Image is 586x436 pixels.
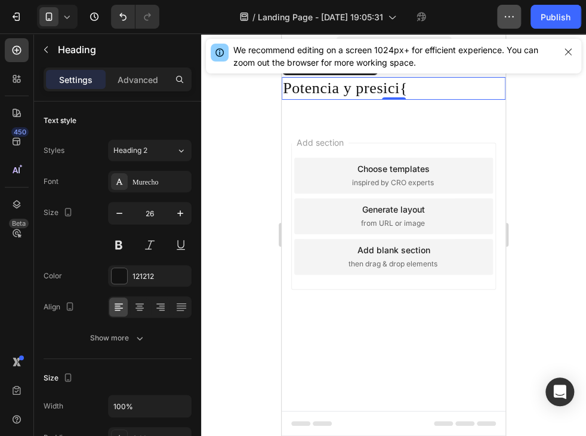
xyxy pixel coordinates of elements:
button: Show more [44,327,192,349]
p: Advanced [118,73,158,86]
div: 121212 [132,271,189,282]
div: 450 [11,127,29,137]
button: Heading 2 [108,140,192,161]
div: Align [44,299,77,315]
div: We recommend editing on a screen 1024px+ for efficient experience. You can zoom out the browser f... [233,44,555,69]
div: Styles [44,145,64,156]
div: Murecho [132,177,189,188]
p: Settings [59,73,92,86]
div: Size [44,205,75,221]
div: Open Intercom Messenger [545,377,574,406]
div: Undo/Redo [111,5,159,29]
span: Landing Page - [DATE] 19:05:31 [258,11,383,23]
button: Publish [531,5,581,29]
div: Size [44,370,75,386]
div: Beta [9,219,29,228]
span: Heading 2 [113,145,147,156]
div: Color [44,271,62,281]
div: Font [44,176,58,187]
iframe: Design area [282,33,505,436]
p: Heading [58,42,187,57]
input: Auto [109,395,191,417]
div: Text style [44,115,76,126]
div: Width [44,401,63,412]
div: Show more [90,332,146,344]
div: Publish [541,11,570,23]
span: / [252,11,255,23]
